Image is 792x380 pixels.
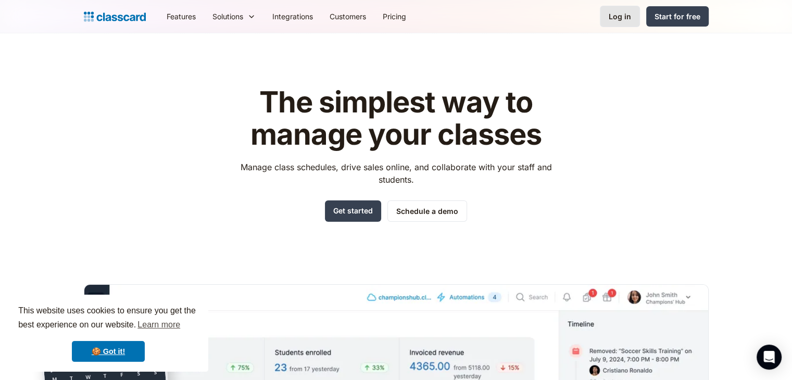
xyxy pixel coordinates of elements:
[212,11,243,22] div: Solutions
[757,345,782,370] div: Open Intercom Messenger
[609,11,631,22] div: Log in
[264,5,321,28] a: Integrations
[18,305,198,333] span: This website uses cookies to ensure you get the best experience on our website.
[600,6,640,27] a: Log in
[646,6,709,27] a: Start for free
[321,5,374,28] a: Customers
[8,295,208,372] div: cookieconsent
[231,161,561,186] p: Manage class schedules, drive sales online, and collaborate with your staff and students.
[158,5,204,28] a: Features
[655,11,700,22] div: Start for free
[231,86,561,150] h1: The simplest way to manage your classes
[84,9,146,24] a: home
[204,5,264,28] div: Solutions
[387,200,467,222] a: Schedule a demo
[325,200,381,222] a: Get started
[136,317,182,333] a: learn more about cookies
[72,341,145,362] a: dismiss cookie message
[374,5,414,28] a: Pricing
